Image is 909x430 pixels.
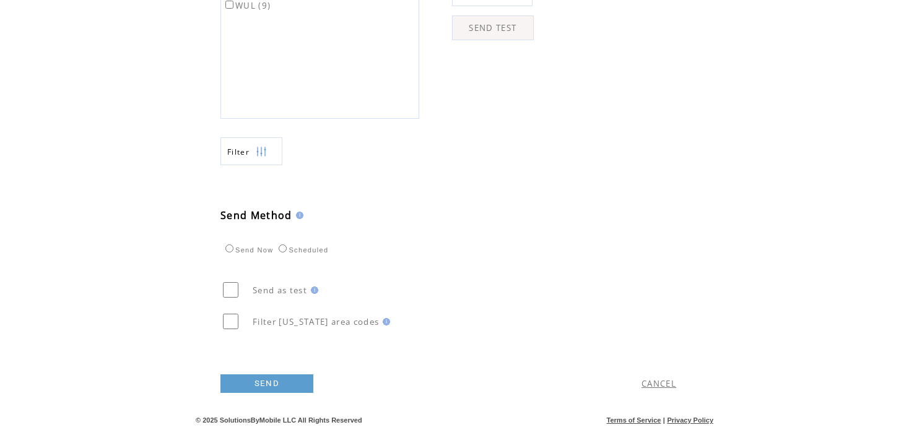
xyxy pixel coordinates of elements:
span: Send as test [253,285,307,296]
img: help.gif [292,212,303,219]
img: help.gif [307,286,318,294]
input: Send Now [225,244,233,252]
span: Send Method [220,209,292,222]
label: Scheduled [276,246,328,254]
a: Terms of Service [607,416,661,424]
a: SEND TEST [452,15,534,40]
a: Filter [220,137,282,165]
input: Scheduled [279,244,287,252]
img: help.gif [379,318,390,325]
img: filters.png [256,138,267,166]
span: Show filters [227,147,250,157]
label: Send Now [222,246,273,254]
a: Privacy Policy [667,416,713,424]
a: CANCEL [642,378,676,389]
span: Filter [US_STATE] area codes [253,316,379,327]
a: SEND [220,374,313,393]
input: WUL (9) [225,1,233,9]
span: © 2025 SolutionsByMobile LLC All Rights Reserved [196,416,362,424]
span: | [663,416,665,424]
